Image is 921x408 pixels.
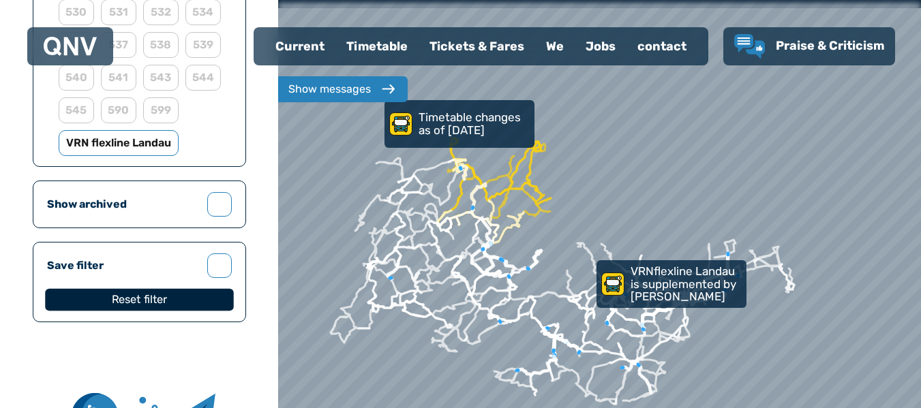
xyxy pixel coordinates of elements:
[419,110,521,137] font: Timetable changes as of [DATE]
[637,39,686,54] font: contact
[626,29,697,64] a: contact
[44,33,97,60] a: QNV Logo
[275,76,408,102] button: Show messages
[47,259,104,272] font: Save filter
[45,289,233,311] button: Reset filter
[275,39,324,54] font: Current
[335,29,419,64] a: Timetable
[265,29,335,64] a: Current
[575,29,626,64] a: Jobs
[346,39,408,54] font: Timetable
[535,29,575,64] a: We
[47,198,127,210] font: Show archived
[112,293,168,306] font: Reset filter
[776,38,884,53] font: Praise & Criticism
[631,264,736,303] font: VRNflexline Landau is supplemented by [PERSON_NAME]
[44,37,97,56] img: QNV Logo
[288,82,371,95] font: Show messages
[419,29,535,64] a: Tickets & Fares
[586,39,616,54] font: Jobs
[734,34,884,59] a: Praise & Criticism
[546,39,564,54] font: We
[429,39,524,54] font: Tickets & Fares
[597,260,746,308] a: VRNflexline Landau is supplemented by [PERSON_NAME]
[384,100,534,148] a: Timetable changes as of [DATE]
